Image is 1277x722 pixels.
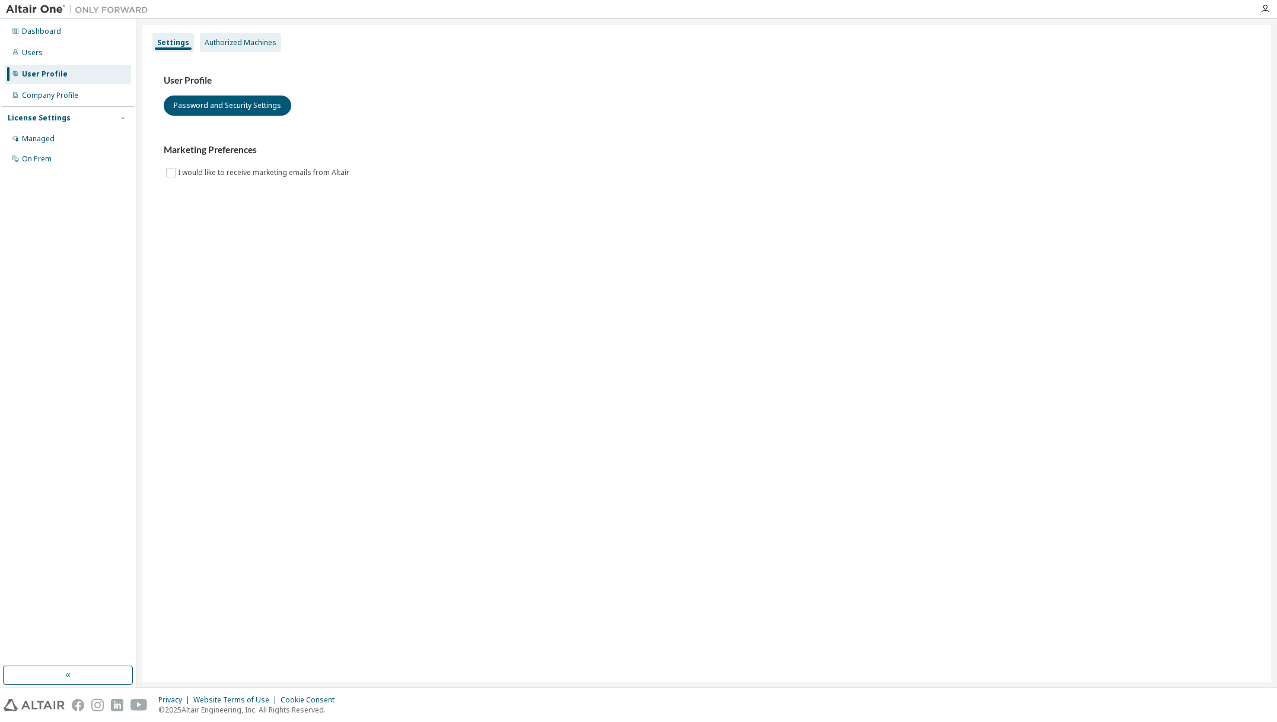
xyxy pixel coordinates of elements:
[164,144,1250,156] h3: Marketing Preferences
[158,705,342,715] p: © 2025 Altair Engineering, Inc. All Rights Reserved.
[72,699,84,711] img: facebook.svg
[193,695,281,705] div: Website Terms of Use
[158,695,193,705] div: Privacy
[4,699,65,711] img: altair_logo.svg
[22,134,55,144] div: Managed
[22,154,52,164] div: On Prem
[164,96,291,116] button: Password and Security Settings
[178,166,352,180] label: I would like to receive marketing emails from Altair
[22,91,78,100] div: Company Profile
[22,69,68,79] div: User Profile
[157,38,189,47] div: Settings
[22,27,61,36] div: Dashboard
[6,4,154,15] img: Altair One
[164,75,1250,87] h3: User Profile
[205,38,276,47] div: Authorized Machines
[111,699,123,711] img: linkedin.svg
[22,48,43,58] div: Users
[91,699,104,711] img: instagram.svg
[130,699,148,711] img: youtube.svg
[281,695,342,705] div: Cookie Consent
[8,113,71,123] div: License Settings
